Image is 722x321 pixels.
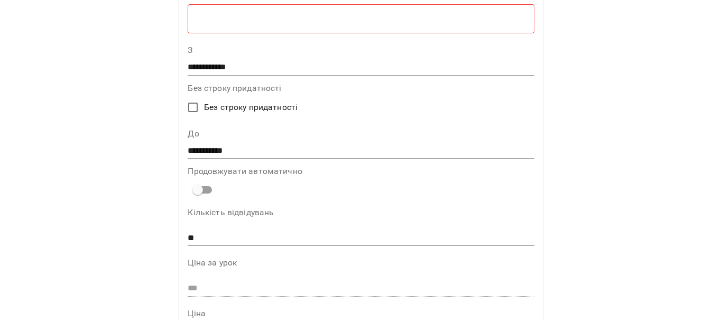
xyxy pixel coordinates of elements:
[188,130,534,138] label: До
[188,208,534,217] label: Кількість відвідувань
[188,259,534,267] label: Ціна за урок
[188,46,534,54] label: З
[188,309,534,318] label: Ціна
[188,167,534,176] label: Продовжувати автоматично
[204,101,298,114] span: Без строку придатності
[188,84,534,93] label: Без строку придатності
